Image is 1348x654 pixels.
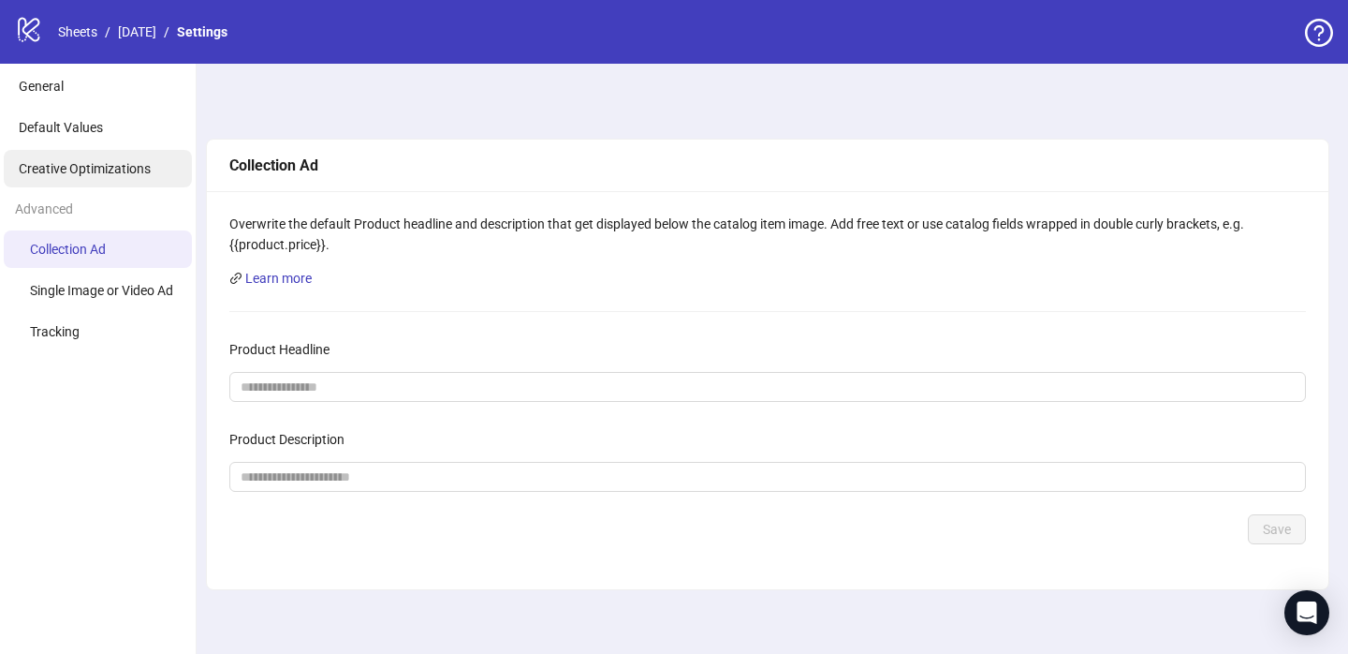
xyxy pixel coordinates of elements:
[173,22,231,42] a: Settings
[105,22,110,42] li: /
[245,271,312,286] a: Learn more
[229,272,242,285] span: link
[114,22,160,42] a: [DATE]
[54,22,101,42] a: Sheets
[229,334,342,364] label: Product Headline
[229,424,357,454] label: Product Description
[164,22,169,42] li: /
[30,242,106,257] span: Collection Ad
[229,214,1306,255] div: Overwrite the default Product headline and description that get displayed below the catalog item ...
[30,324,80,339] span: Tracking
[241,467,1280,487] input: Product Description
[19,120,103,135] span: Default Values
[19,79,64,94] span: General
[19,161,151,176] span: Creative Optimizations
[241,377,1280,397] input: Product Headline
[1284,590,1329,635] div: Open Intercom Messenger
[1248,514,1306,544] button: Save
[30,283,173,298] span: Single Image or Video Ad
[229,154,1306,177] div: Collection Ad
[1305,19,1333,47] span: question-circle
